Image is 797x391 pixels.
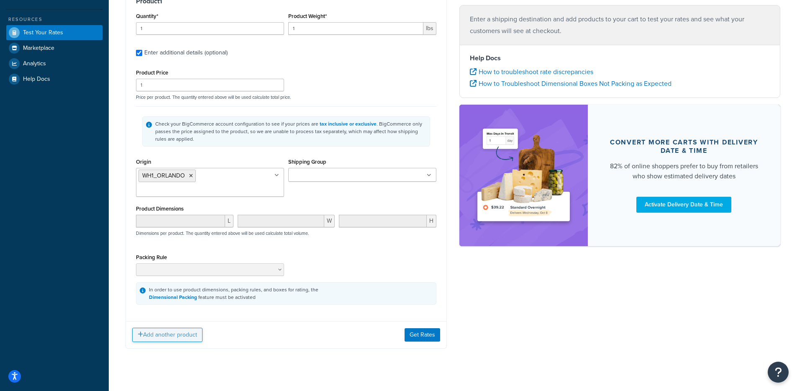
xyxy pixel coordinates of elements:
p: Enter a shipping destination and add products to your cart to test your rates and see what your c... [470,13,770,37]
a: How to Troubleshoot Dimensional Boxes Not Packing as Expected [470,79,671,88]
a: Marketplace [6,41,103,56]
h4: Help Docs [470,53,770,63]
span: H [427,215,436,227]
a: Test Your Rates [6,25,103,40]
span: W [324,215,335,227]
label: Quantity* [136,13,158,19]
label: Shipping Group [288,159,326,165]
p: Dimensions per product. The quantity entered above will be used calculate total volume. [134,230,309,236]
button: Get Rates [405,328,440,342]
label: Product Weight* [288,13,327,19]
p: Price per product. The quantity entered above will be used calculate total price. [134,94,438,100]
button: Open Resource Center [768,362,789,383]
label: Origin [136,159,151,165]
span: Marketplace [23,45,54,52]
a: Dimensional Packing [149,293,197,301]
a: tax inclusive or exclusive [320,120,377,128]
span: lbs [423,22,436,35]
span: Analytics [23,60,46,67]
label: Product Price [136,69,168,76]
div: Convert more carts with delivery date & time [608,138,761,155]
a: Help Docs [6,72,103,87]
div: Resources [6,16,103,23]
div: Enter additional details (optional) [144,47,228,59]
img: feature-image-ddt-36eae7f7280da8017bfb280eaccd9c446f90b1fe08728e4019434db127062ab4.png [472,117,575,234]
div: Check your BigCommerce account configuration to see if your prices are . BigCommerce only passes ... [155,120,426,143]
input: Enter additional details (optional) [136,50,142,56]
div: 82% of online shoppers prefer to buy from retailers who show estimated delivery dates [608,161,761,181]
button: Add another product [132,328,202,342]
a: Analytics [6,56,103,71]
label: Product Dimensions [136,206,184,212]
label: Packing Rule [136,254,167,260]
span: Help Docs [23,76,50,83]
a: Activate Delivery Date & Time [636,197,731,213]
input: 0.00 [288,22,423,35]
div: In order to use product dimensions, packing rules, and boxes for rating, the feature must be acti... [149,286,318,301]
span: L [225,215,233,227]
span: WH1_ORLANDO [142,171,185,180]
a: How to troubleshoot rate discrepancies [470,67,593,77]
input: 0 [136,22,284,35]
span: Test Your Rates [23,29,63,36]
